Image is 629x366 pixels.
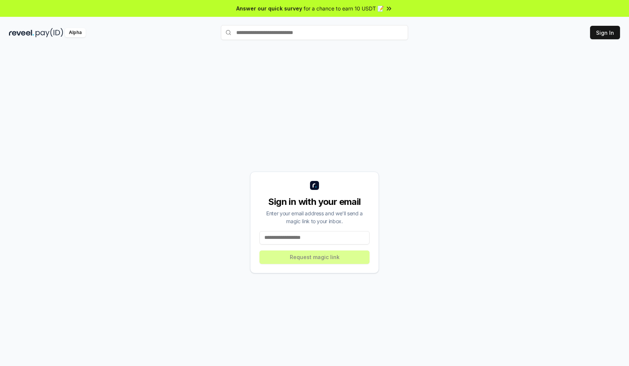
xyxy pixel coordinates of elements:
[36,28,63,37] img: pay_id
[304,4,384,12] span: for a chance to earn 10 USDT 📝
[310,181,319,190] img: logo_small
[259,196,370,208] div: Sign in with your email
[65,28,86,37] div: Alpha
[9,28,34,37] img: reveel_dark
[236,4,302,12] span: Answer our quick survey
[259,209,370,225] div: Enter your email address and we’ll send a magic link to your inbox.
[590,26,620,39] button: Sign In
